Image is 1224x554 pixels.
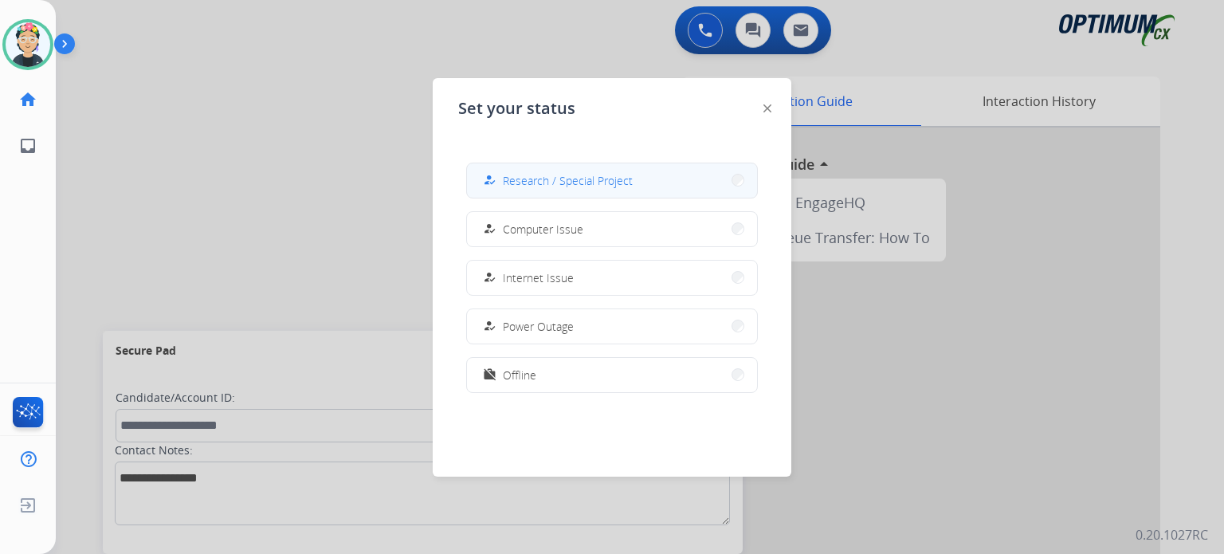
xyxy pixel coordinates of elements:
button: Research / Special Project [467,163,757,198]
span: Research / Special Project [503,172,633,189]
mat-icon: work_off [483,368,496,382]
button: Internet Issue [467,261,757,295]
button: Computer Issue [467,212,757,246]
span: Set your status [458,97,575,120]
mat-icon: how_to_reg [483,222,496,236]
mat-icon: how_to_reg [483,271,496,285]
span: Computer Issue [503,221,583,238]
button: Power Outage [467,309,757,344]
span: Internet Issue [503,269,574,286]
img: close-button [763,104,771,112]
span: Offline [503,367,536,383]
button: Offline [467,358,757,392]
p: 0.20.1027RC [1136,525,1208,544]
mat-icon: inbox [18,136,37,155]
span: Power Outage [503,318,574,335]
img: avatar [6,22,50,67]
mat-icon: home [18,90,37,109]
mat-icon: how_to_reg [483,320,496,333]
mat-icon: how_to_reg [483,174,496,187]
